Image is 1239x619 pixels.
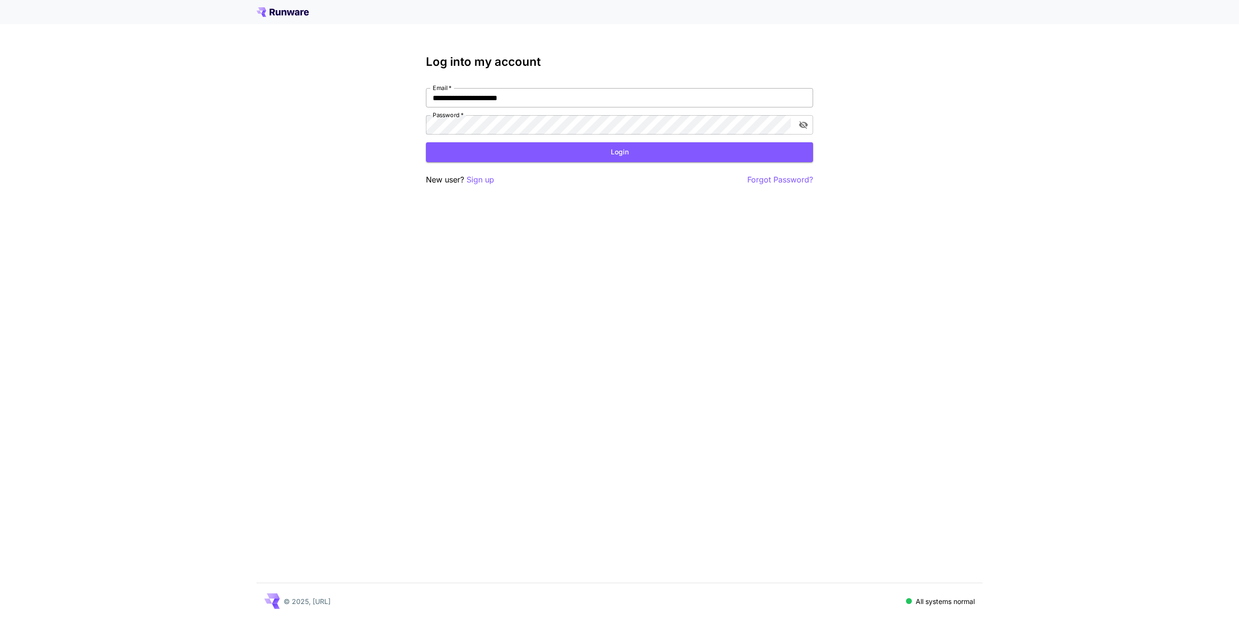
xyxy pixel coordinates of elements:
[426,142,813,162] button: Login
[916,596,975,606] p: All systems normal
[747,174,813,186] button: Forgot Password?
[433,84,452,92] label: Email
[467,174,494,186] button: Sign up
[284,596,331,606] p: © 2025, [URL]
[795,116,812,134] button: toggle password visibility
[426,55,813,69] h3: Log into my account
[426,174,494,186] p: New user?
[433,111,464,119] label: Password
